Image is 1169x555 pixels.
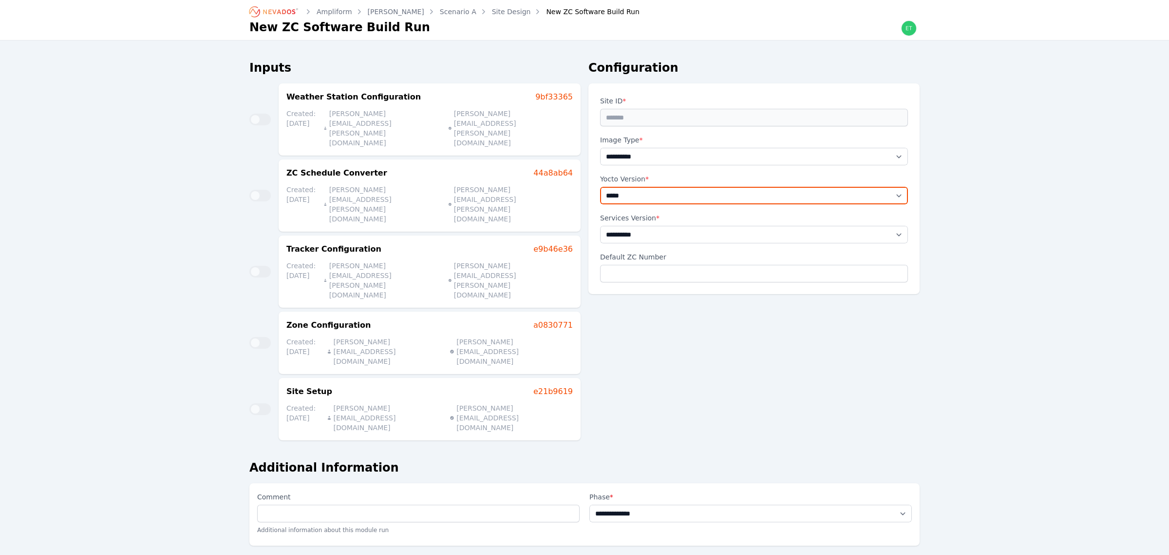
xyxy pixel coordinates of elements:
[589,491,912,503] label: Phase
[492,7,531,17] a: Site Design
[286,109,316,148] p: Created: [DATE]
[286,185,316,224] p: Created: [DATE]
[286,319,371,331] h3: Zone Configuration
[249,60,581,76] h2: Inputs
[440,7,476,17] a: Scenario A
[286,261,316,300] p: Created: [DATE]
[600,212,908,224] label: Services Version
[901,20,917,36] img: ethan.harte@nevados.solar
[533,319,573,331] a: a0830771
[323,185,440,224] p: [PERSON_NAME][EMAIL_ADDRESS][PERSON_NAME][DOMAIN_NAME]
[600,134,908,146] label: Image Type
[600,173,908,185] label: Yocto Version
[257,522,580,538] p: Additional information about this module run
[600,251,908,265] label: Default ZC Number
[327,337,442,366] p: [PERSON_NAME][EMAIL_ADDRESS][DOMAIN_NAME]
[448,185,565,224] p: [PERSON_NAME][EMAIL_ADDRESS][PERSON_NAME][DOMAIN_NAME]
[533,386,573,397] a: e21b9619
[448,261,565,300] p: [PERSON_NAME][EMAIL_ADDRESS][PERSON_NAME][DOMAIN_NAME]
[286,243,381,255] h3: Tracker Configuration
[249,20,430,35] h1: New ZC Software Build Run
[588,60,920,76] h2: Configuration
[286,403,319,433] p: Created: [DATE]
[286,337,319,366] p: Created: [DATE]
[533,167,573,179] a: 44a8ab64
[286,91,421,103] h3: Weather Station Configuration
[448,109,565,148] p: [PERSON_NAME][EMAIL_ADDRESS][PERSON_NAME][DOMAIN_NAME]
[249,4,640,20] nav: Breadcrumb
[600,95,908,109] label: Site ID
[323,109,440,148] p: [PERSON_NAME][EMAIL_ADDRESS][PERSON_NAME][DOMAIN_NAME]
[535,91,573,103] a: 9bf33365
[450,403,565,433] p: [PERSON_NAME][EMAIL_ADDRESS][DOMAIN_NAME]
[249,460,920,476] h2: Additional Information
[450,337,565,366] p: [PERSON_NAME][EMAIL_ADDRESS][DOMAIN_NAME]
[317,7,352,17] a: Ampliform
[327,403,442,433] p: [PERSON_NAME][EMAIL_ADDRESS][DOMAIN_NAME]
[532,7,639,17] div: New ZC Software Build Run
[533,243,573,255] a: e9b46e36
[286,386,332,397] h3: Site Setup
[257,491,580,505] label: Comment
[368,7,424,17] a: [PERSON_NAME]
[323,261,440,300] p: [PERSON_NAME][EMAIL_ADDRESS][PERSON_NAME][DOMAIN_NAME]
[286,167,387,179] h3: ZC Schedule Converter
